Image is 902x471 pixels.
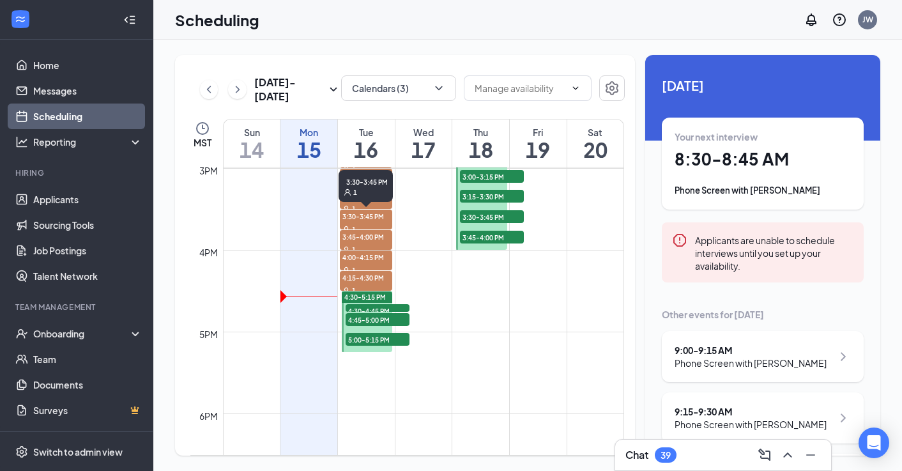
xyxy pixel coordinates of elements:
[625,448,648,462] h3: Chat
[599,75,625,101] button: Settings
[341,75,456,101] button: Calendars (3)ChevronDown
[346,333,409,346] span: 5:00-5:15 PM
[352,225,356,234] span: 1
[197,327,220,341] div: 5pm
[231,82,244,97] svg: ChevronRight
[675,405,827,418] div: 9:15 - 9:30 AM
[604,81,620,96] svg: Settings
[197,409,220,423] div: 6pm
[33,212,142,238] a: Sourcing Tools
[175,9,259,31] h1: Scheduling
[254,75,326,104] h3: [DATE] - [DATE]
[395,139,452,160] h1: 17
[338,120,395,167] a: September 16, 2025
[15,302,140,313] div: Team Management
[200,80,218,99] button: ChevronLeft
[567,120,623,167] a: September 20, 2025
[832,12,847,27] svg: QuestionInfo
[342,266,350,274] svg: User
[33,372,142,398] a: Documents
[14,13,27,26] svg: WorkstreamLogo
[197,164,220,178] div: 3pm
[195,121,210,136] svg: Clock
[33,104,142,129] a: Scheduling
[340,169,393,181] span: 3:00-3:15 PM
[599,75,625,104] a: Settings
[346,304,409,317] span: 4:30-4:45 PM
[352,286,356,295] span: 1
[836,410,851,426] svg: ChevronRight
[346,313,409,326] span: 4:45-5:00 PM
[452,139,509,160] h1: 18
[33,327,132,340] div: Onboarding
[859,428,889,458] div: Open Intercom Messenger
[510,126,567,139] div: Fri
[340,271,393,284] span: 4:15-4:30 PM
[662,308,864,321] div: Other events for [DATE]
[344,175,388,188] span: 3:30-3:45 PM
[33,52,142,78] a: Home
[675,148,851,170] h1: 8:30 - 8:45 AM
[326,82,341,97] svg: SmallChevronDown
[33,398,142,423] a: SurveysCrown
[661,450,671,461] div: 39
[675,130,851,143] div: Your next interview
[228,80,246,99] button: ChevronRight
[15,167,140,178] div: Hiring
[460,190,524,203] span: 3:15-3:30 PM
[338,139,395,160] h1: 16
[672,233,687,248] svg: Error
[280,139,337,160] h1: 15
[33,238,142,263] a: Job Postings
[836,349,851,364] svg: ChevronRight
[432,82,445,95] svg: ChevronDown
[754,445,775,465] button: ComposeMessage
[352,245,356,254] span: 1
[675,357,827,369] div: Phone Screen with [PERSON_NAME]
[224,139,280,160] h1: 14
[800,445,821,465] button: Minimize
[33,135,143,148] div: Reporting
[33,78,142,104] a: Messages
[567,126,623,139] div: Sat
[567,139,623,160] h1: 20
[33,187,142,212] a: Applicants
[662,75,864,95] span: [DATE]
[675,344,827,357] div: 9:00 - 9:15 AM
[452,126,509,139] div: Thu
[780,447,795,463] svg: ChevronUp
[194,136,211,149] span: MST
[203,82,215,97] svg: ChevronLeft
[123,13,136,26] svg: Collapse
[15,327,28,340] svg: UserCheck
[757,447,772,463] svg: ComposeMessage
[344,293,386,302] span: 4:30-5:15 PM
[342,246,350,254] svg: User
[280,126,337,139] div: Mon
[340,210,393,222] span: 3:30-3:45 PM
[353,188,357,197] span: 1
[395,120,452,167] a: September 17, 2025
[344,189,351,196] svg: User
[452,120,509,167] a: September 18, 2025
[15,445,28,458] svg: Settings
[777,445,798,465] button: ChevronUp
[460,231,524,243] span: 3:45-4:00 PM
[342,287,350,295] svg: User
[395,126,452,139] div: Wed
[475,81,565,95] input: Manage availability
[352,266,356,275] span: 1
[460,210,524,223] span: 3:30-3:45 PM
[338,126,395,139] div: Tue
[33,445,123,458] div: Switch to admin view
[804,12,819,27] svg: Notifications
[340,230,393,243] span: 3:45-4:00 PM
[15,135,28,148] svg: Analysis
[342,226,350,233] svg: User
[803,447,818,463] svg: Minimize
[197,245,220,259] div: 4pm
[570,83,581,93] svg: ChevronDown
[862,14,873,25] div: JW
[224,126,280,139] div: Sun
[695,233,853,272] div: Applicants are unable to schedule interviews until you set up your availability.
